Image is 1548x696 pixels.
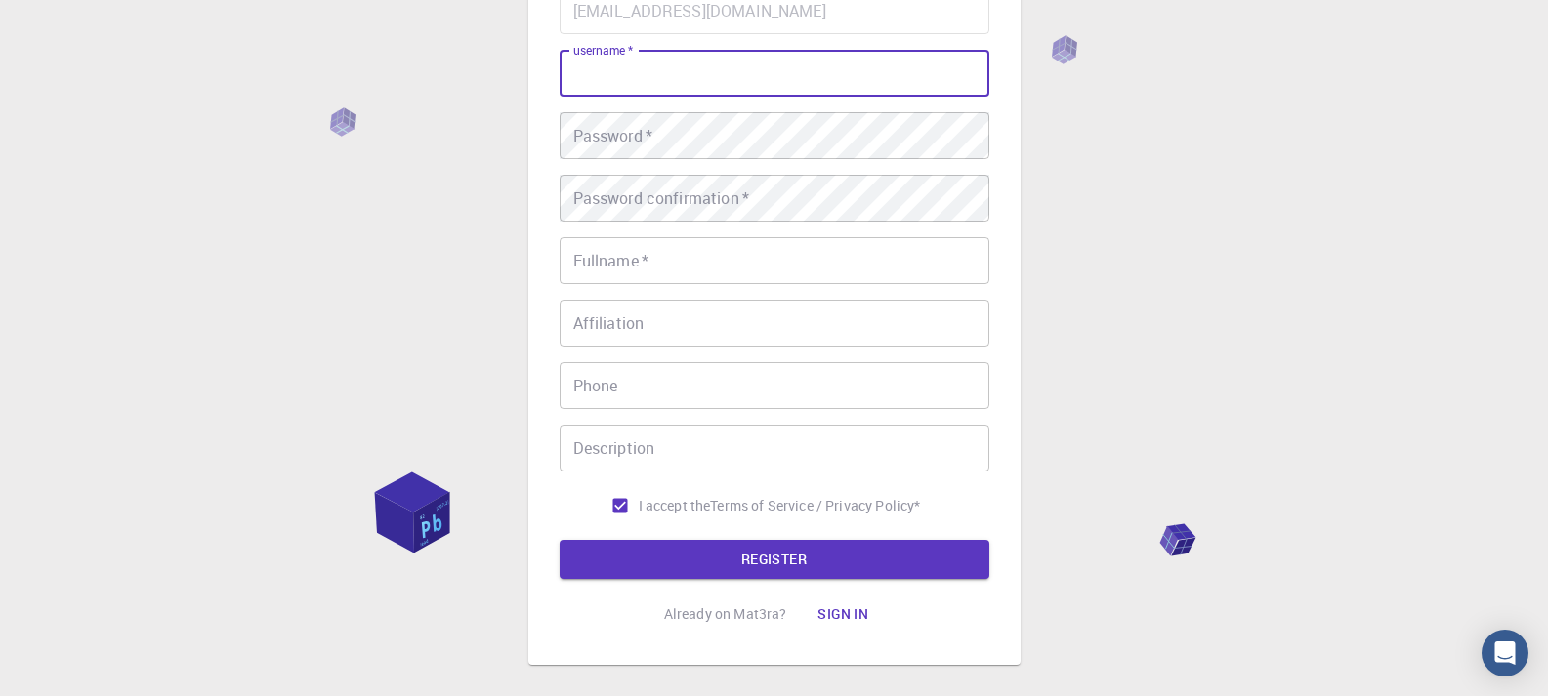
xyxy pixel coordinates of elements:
[802,594,884,634] button: Sign in
[710,496,920,515] p: Terms of Service / Privacy Policy *
[664,604,787,624] p: Already on Mat3ra?
[560,540,989,579] button: REGISTER
[1482,630,1528,676] div: Open Intercom Messenger
[639,496,711,515] span: I accept the
[710,496,920,515] a: Terms of Service / Privacy Policy*
[573,42,633,59] label: username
